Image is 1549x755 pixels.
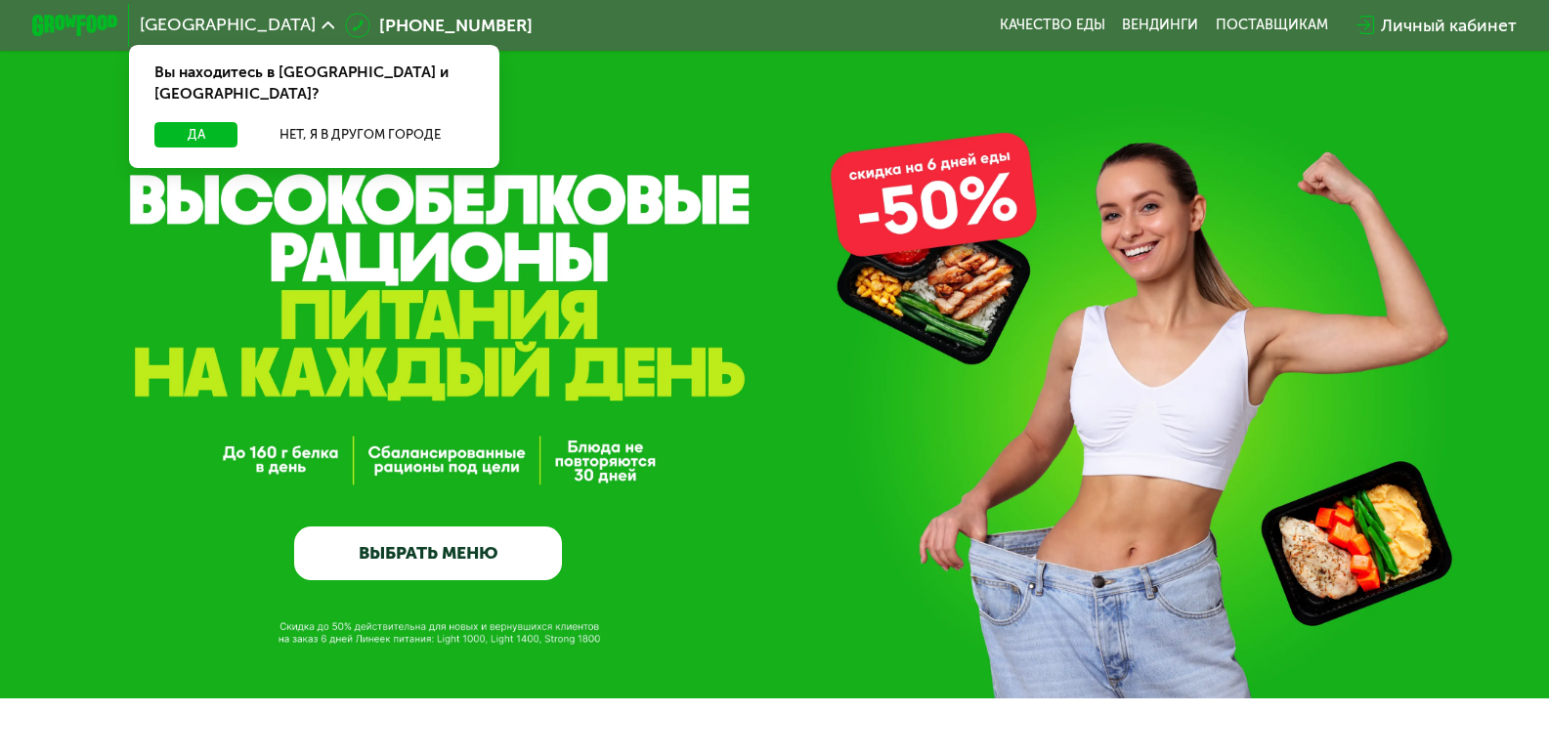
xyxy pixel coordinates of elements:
a: Вендинги [1122,17,1198,34]
button: Да [154,122,237,147]
span: [GEOGRAPHIC_DATA] [140,17,316,34]
div: Вы находитесь в [GEOGRAPHIC_DATA] и [GEOGRAPHIC_DATA]? [129,45,499,122]
div: Личный кабинет [1381,13,1517,38]
button: Нет, я в другом городе [246,122,473,147]
a: [PHONE_NUMBER] [345,13,533,38]
div: поставщикам [1216,17,1328,34]
a: ВЫБРАТЬ МЕНЮ [294,526,562,580]
a: Качество еды [1000,17,1105,34]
